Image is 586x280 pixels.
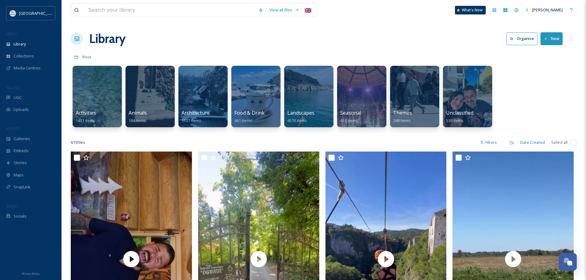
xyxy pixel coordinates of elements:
[76,109,96,116] span: Activities
[266,4,302,16] a: View all files
[551,140,568,145] span: Select all
[559,253,577,271] button: Open Chat
[129,109,147,116] span: Animals
[82,53,91,61] a: Root
[6,126,20,131] span: WIDGETS
[340,118,358,123] span: 418 items
[181,118,201,123] span: 1507 items
[22,270,40,277] a: Privacy Policy
[446,110,473,123] a: Unclassified538 items
[14,184,30,190] span: SnapLink
[477,136,500,148] div: Filters
[14,95,22,101] span: UGC
[446,109,473,116] span: Unclassified
[181,109,210,116] span: Architecture
[6,204,18,208] span: SOCIALS
[287,109,314,116] span: Landscapes
[89,30,126,48] a: Library
[14,136,30,142] span: Galleries
[517,136,548,148] div: Date Created
[14,160,27,166] span: Stories
[71,140,85,145] span: 615 file s
[22,272,40,276] span: Privacy Policy
[455,6,486,14] a: What's New
[340,110,361,123] a: Seasonal418 items
[14,148,29,154] span: Embeds
[287,110,314,123] a: Landscapes4576 items
[76,118,95,123] span: 1431 items
[234,109,265,116] span: Food & Drink
[522,4,566,16] a: [PERSON_NAME]
[14,53,34,59] span: Collections
[14,65,41,71] span: Media Centres
[14,172,24,178] span: Maps
[393,109,412,116] span: Themes
[393,110,412,123] a: Themes248 items
[506,32,537,45] button: Organise
[6,85,19,90] span: COLLECT
[181,110,210,123] a: Architecture1507 items
[19,10,58,16] span: [GEOGRAPHIC_DATA]
[540,32,563,45] button: New
[14,41,26,47] span: Library
[14,107,29,112] span: Uploads
[85,3,255,17] input: Search your library
[393,118,411,123] span: 248 items
[129,110,147,123] a: Animals184 items
[446,118,464,123] span: 538 items
[14,213,26,219] span: Socials
[76,110,96,123] a: Activities1431 items
[129,118,146,123] span: 184 items
[82,54,91,60] span: Root
[340,109,361,116] span: Seasonal
[302,5,313,16] div: 🇬🇧
[234,118,252,123] span: 461 items
[10,10,16,16] img: HTZ_logo_EN.svg
[287,118,307,123] span: 4576 items
[6,32,17,36] span: MEDIA
[234,110,265,123] a: Food & Drink461 items
[532,7,563,13] span: [PERSON_NAME]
